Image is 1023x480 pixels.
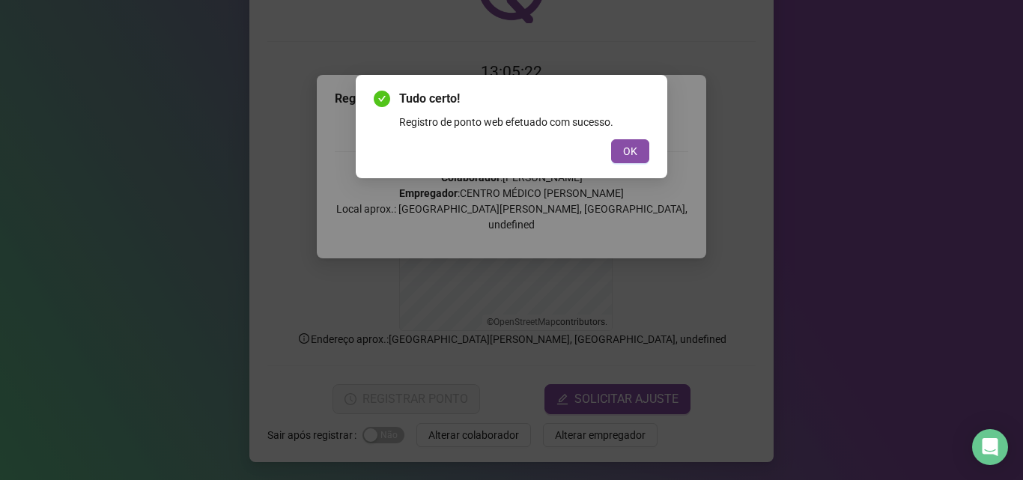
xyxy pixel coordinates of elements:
[374,91,390,107] span: check-circle
[399,90,649,108] span: Tudo certo!
[623,143,637,160] span: OK
[611,139,649,163] button: OK
[399,114,649,130] div: Registro de ponto web efetuado com sucesso.
[972,429,1008,465] div: Open Intercom Messenger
